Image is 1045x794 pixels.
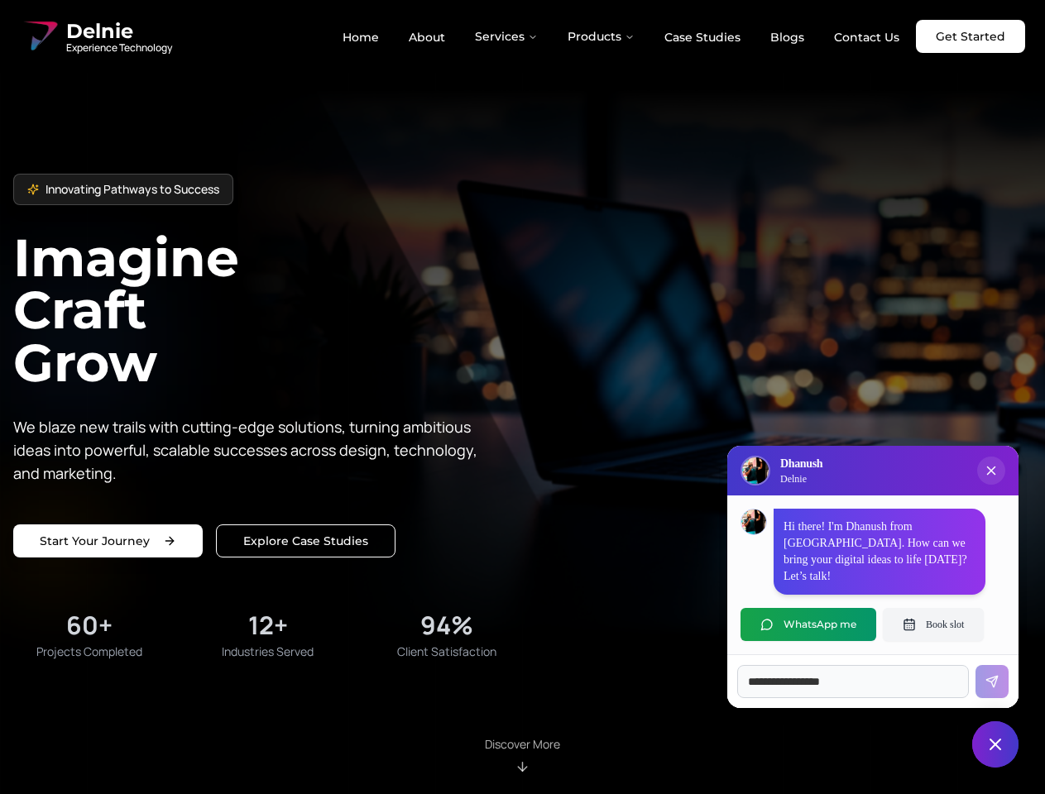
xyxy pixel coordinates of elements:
span: Projects Completed [36,643,142,660]
a: Explore our solutions [216,524,395,557]
span: Experience Technology [66,41,172,55]
div: 60+ [66,610,113,640]
span: Industries Served [222,643,314,660]
div: 94% [420,610,473,640]
span: Client Satisfaction [397,643,496,660]
button: Book slot [883,608,984,641]
a: Start your project with us [13,524,203,557]
button: Products [554,20,648,53]
a: Contact Us [821,23,913,51]
h3: Dhanush [780,456,822,472]
img: Delnie Logo [20,17,60,56]
p: Hi there! I'm Dhanush from [GEOGRAPHIC_DATA]. How can we bring your digital ideas to life [DATE]?... [784,519,975,585]
nav: Main [329,20,913,53]
a: About [395,23,458,51]
a: Delnie Logo Full [20,17,172,56]
button: Close chat popup [977,457,1005,485]
a: Get Started [916,20,1025,53]
img: Delnie Logo [742,457,769,484]
p: Discover More [485,736,560,753]
span: Innovating Pathways to Success [46,181,219,198]
a: Home [329,23,392,51]
span: Delnie [66,18,172,45]
button: Services [462,20,551,53]
p: We blaze new trails with cutting-edge solutions, turning ambitious ideas into powerful, scalable ... [13,415,490,485]
div: Scroll to About section [485,736,560,774]
button: Close chat [972,721,1019,768]
a: Blogs [757,23,817,51]
h1: Imagine Craft Grow [13,232,523,388]
p: Delnie [780,472,822,485]
a: Case Studies [651,23,754,51]
img: Dhanush [741,509,766,534]
button: WhatsApp me [741,608,876,641]
div: 12+ [248,610,288,640]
